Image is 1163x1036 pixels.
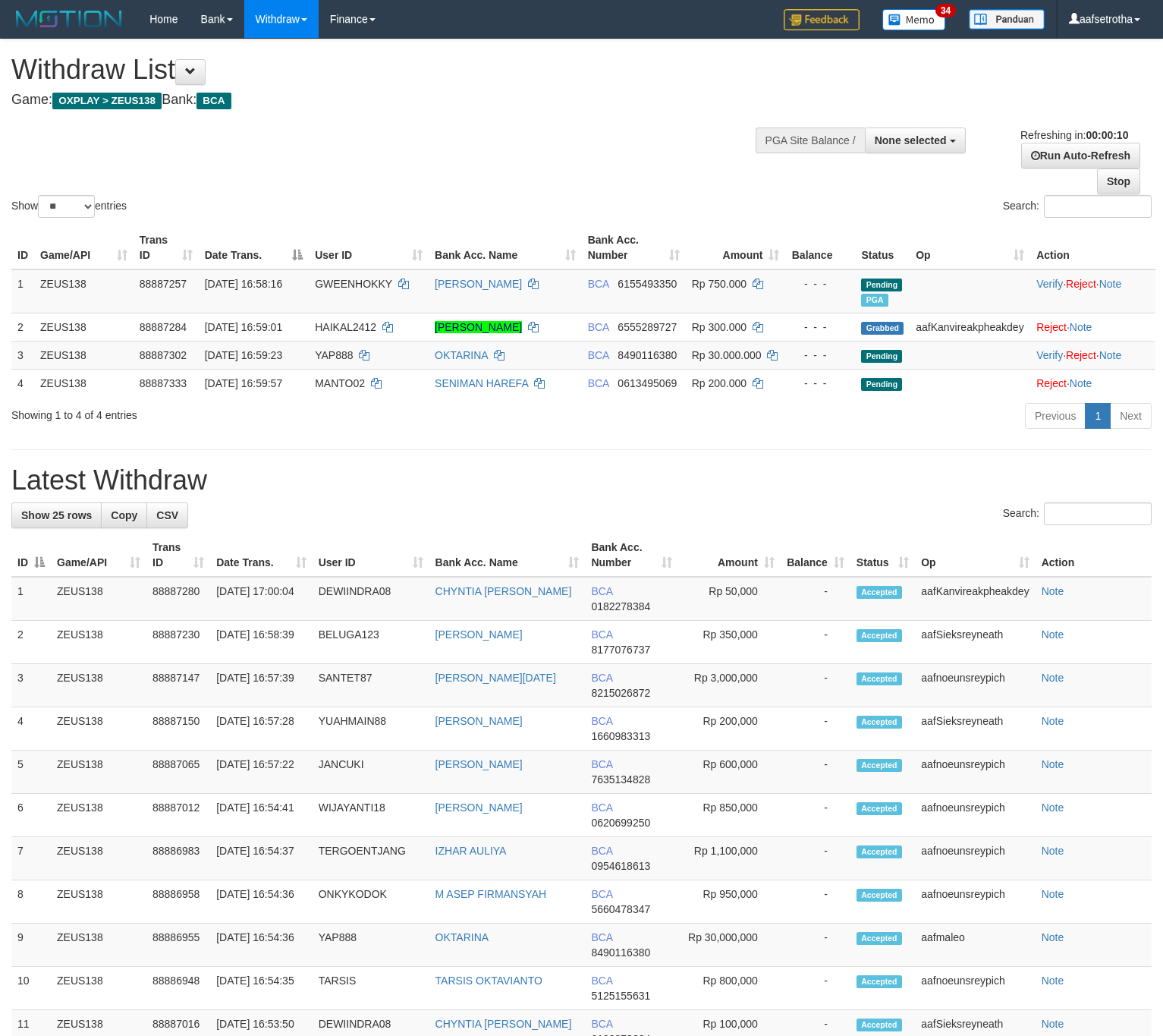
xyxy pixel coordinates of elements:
td: Rp 800,000 [678,967,781,1010]
span: Copy 6555289727 to clipboard [618,321,677,333]
th: Bank Acc. Number: activate to sort column ascending [585,534,677,577]
td: 8 [11,880,51,924]
td: 10 [11,967,51,1010]
th: Amount: activate to sort column ascending [686,226,786,269]
th: Date Trans.: activate to sort column ascending [210,534,312,577]
td: - [781,837,850,880]
td: ONKYKODOK [313,880,429,924]
a: Note [1042,888,1064,900]
td: Rp 1,100,000 [678,837,781,880]
td: 88886958 [146,880,210,924]
span: Copy 0613495069 to clipboard [618,377,677,389]
span: BCA [588,321,609,333]
a: Note [1042,628,1064,641]
td: aafnoeunsreypich [915,664,1035,707]
h4: Game: Bank: [11,93,760,108]
span: 34 [935,4,956,17]
select: Showentries [38,195,95,218]
span: BCA [591,672,612,684]
td: aafnoeunsreypich [915,880,1035,924]
td: ZEUS138 [51,751,146,794]
a: Note [1099,349,1122,361]
th: Action [1036,534,1152,577]
td: Rp 350,000 [678,621,781,664]
a: Note [1042,801,1064,814]
th: Date Trans.: activate to sort column descending [199,226,309,269]
td: aafKanvireakpheakdey [910,313,1030,341]
span: BCA [196,93,231,109]
input: Search: [1044,195,1152,218]
a: Note [1042,715,1064,727]
span: [DATE] 16:59:01 [205,321,282,333]
td: YUAHMAIN88 [313,707,429,751]
th: Game/API: activate to sort column ascending [34,226,134,269]
th: Status [855,226,910,269]
label: Show entries [11,195,127,218]
td: ZEUS138 [34,313,134,341]
span: Marked by aafnoeunsreypich [861,294,888,307]
a: Note [1070,377,1092,389]
th: ID: activate to sort column descending [11,534,51,577]
span: Accepted [857,889,902,902]
td: ZEUS138 [51,837,146,880]
td: aafmaleo [915,924,1035,967]
div: - - - [791,348,849,363]
span: Rp 300.000 [692,321,747,333]
th: Op: activate to sort column ascending [915,534,1035,577]
td: 88886983 [146,837,210,880]
th: Bank Acc. Name: activate to sort column ascending [429,226,582,269]
a: TARSIS OKTAVIANTO [435,975,542,987]
td: ZEUS138 [51,577,146,621]
td: [DATE] 16:54:35 [210,967,312,1010]
span: [DATE] 16:58:16 [205,278,282,290]
a: [PERSON_NAME] [435,321,522,333]
td: aafnoeunsreypich [915,794,1035,837]
span: MANTO02 [315,377,365,389]
td: ZEUS138 [34,269,134,313]
td: [DATE] 16:57:28 [210,707,312,751]
td: Rp 50,000 [678,577,781,621]
td: YAP888 [313,924,429,967]
td: - [781,621,850,664]
td: 5 [11,751,51,794]
a: Note [1042,672,1064,684]
td: ZEUS138 [34,369,134,397]
td: [DATE] 16:54:41 [210,794,312,837]
span: Accepted [857,716,902,729]
span: Accepted [857,802,902,815]
td: [DATE] 16:57:22 [210,751,312,794]
td: - [781,664,850,707]
td: TERGOENTJANG [313,837,429,880]
td: · [1030,369,1155,397]
span: 88887302 [140,349,187,361]
span: Copy 5660478347 to clipboard [591,903,650,915]
td: 1 [11,269,34,313]
td: 3 [11,664,51,707]
a: Verify [1036,278,1063,290]
a: Run Auto-Refresh [1021,143,1140,168]
span: YAP888 [315,349,353,361]
a: Verify [1036,349,1063,361]
th: Balance: activate to sort column ascending [781,534,850,577]
span: BCA [591,585,612,597]
th: Bank Acc. Name: activate to sort column ascending [429,534,586,577]
td: aafKanvireakpheakdey [915,577,1035,621]
a: Note [1099,278,1122,290]
a: IZHAR AULIYA [435,845,507,857]
td: Rp 600,000 [678,751,781,794]
a: Reject [1066,349,1096,361]
span: OXPLAY > ZEUS138 [52,93,162,109]
div: - - - [791,320,849,335]
span: GWEENHOKKY [315,278,392,290]
span: Copy 8490116380 to clipboard [591,946,650,959]
td: [DATE] 16:54:36 [210,880,312,924]
td: WIJAYANTI18 [313,794,429,837]
td: ZEUS138 [51,664,146,707]
td: ZEUS138 [51,707,146,751]
td: aafnoeunsreypich [915,967,1035,1010]
span: Copy 5125155631 to clipboard [591,990,650,1002]
td: Rp 950,000 [678,880,781,924]
span: BCA [591,758,612,770]
a: Reject [1036,321,1067,333]
td: 88887147 [146,664,210,707]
